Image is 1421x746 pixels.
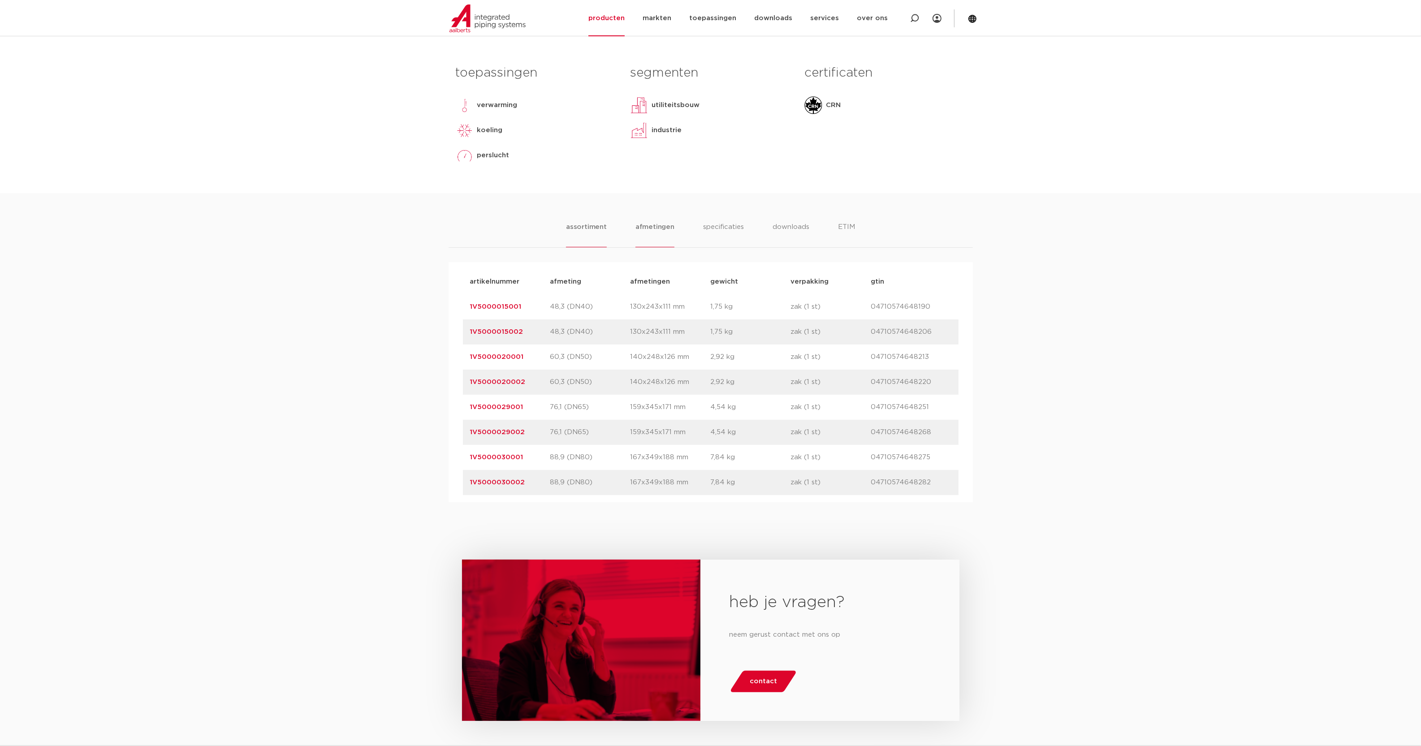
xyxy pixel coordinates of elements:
p: 140x248x126 mm [631,377,711,388]
h2: heb je vragen? [729,592,930,613]
p: 60,3 (DN50) [550,377,631,388]
p: 130x243x111 mm [631,302,711,312]
p: 7,84 kg [711,477,791,488]
p: 04710574648190 [871,302,951,312]
a: contact [730,671,798,692]
img: industrie [630,121,648,139]
a: 1V5000015001 [470,303,522,310]
p: 04710574648268 [871,427,951,438]
p: 167x349x188 mm [631,452,711,463]
p: artikelnummer [470,276,550,287]
p: neem gerust contact met ons op [729,628,930,642]
p: zak (1 st) [791,302,871,312]
li: afmetingen [635,222,674,247]
p: zak (1 st) [791,352,871,362]
p: verpakking [791,276,871,287]
p: 60,3 (DN50) [550,352,631,362]
p: utiliteitsbouw [652,100,700,111]
p: 4,54 kg [711,427,791,438]
li: downloads [773,222,809,247]
li: specificaties [703,222,744,247]
li: ETIM [838,222,855,247]
p: 7,84 kg [711,452,791,463]
p: koeling [477,125,503,136]
p: 88,9 (DN80) [550,477,631,488]
p: 167x349x188 mm [631,477,711,488]
p: 76,1 (DN65) [550,427,631,438]
img: perslucht [456,147,474,164]
p: 76,1 (DN65) [550,402,631,413]
h3: segmenten [630,64,791,82]
p: afmeting [550,276,631,287]
p: 04710574648251 [871,402,951,413]
p: 04710574648213 [871,352,951,362]
h3: toepassingen [456,64,617,82]
img: CRN [804,96,822,114]
p: 159x345x171 mm [631,427,711,438]
a: 1V5000030001 [470,454,523,461]
p: 1,75 kg [711,302,791,312]
img: koeling [456,121,474,139]
p: 130x243x111 mm [631,327,711,337]
p: 04710574648282 [871,477,951,488]
p: gewicht [711,276,791,287]
p: zak (1 st) [791,327,871,337]
p: 1,75 kg [711,327,791,337]
a: 1V5000029001 [470,404,523,410]
img: verwarming [456,96,474,114]
p: 2,92 kg [711,377,791,388]
span: contact [750,674,777,689]
a: 1V5000020001 [470,354,524,360]
p: 159x345x171 mm [631,402,711,413]
p: zak (1 st) [791,402,871,413]
p: gtin [871,276,951,287]
p: 48,3 (DN40) [550,302,631,312]
p: afmetingen [631,276,711,287]
img: utiliteitsbouw [630,96,648,114]
p: perslucht [477,150,510,161]
p: 2,92 kg [711,352,791,362]
a: 1V5000030002 [470,479,525,486]
p: verwarming [477,100,518,111]
p: 04710574648220 [871,377,951,388]
li: assortiment [566,222,607,247]
h3: certificaten [804,64,965,82]
p: zak (1 st) [791,427,871,438]
p: 140x248x126 mm [631,352,711,362]
p: zak (1 st) [791,452,871,463]
p: CRN [826,100,841,111]
a: 1V5000015002 [470,328,523,335]
p: 04710574648275 [871,452,951,463]
p: industrie [652,125,682,136]
p: zak (1 st) [791,377,871,388]
p: zak (1 st) [791,477,871,488]
p: 4,54 kg [711,402,791,413]
p: 88,9 (DN80) [550,452,631,463]
p: 04710574648206 [871,327,951,337]
a: 1V5000029002 [470,429,525,436]
p: 48,3 (DN40) [550,327,631,337]
a: 1V5000020002 [470,379,526,385]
